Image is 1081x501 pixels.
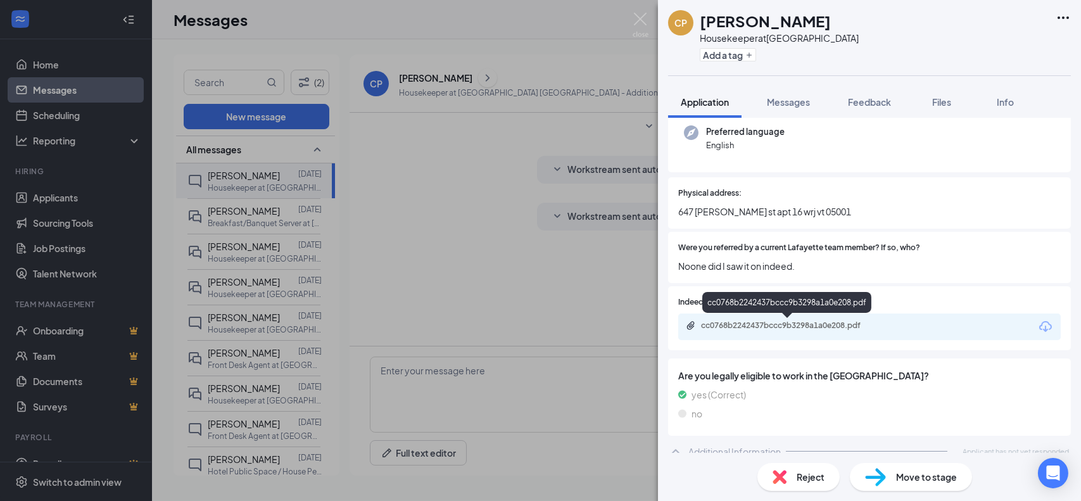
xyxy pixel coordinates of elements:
[702,292,871,313] div: cc0768b2242437bccc9b3298a1a0e208.pdf
[1038,319,1053,334] svg: Download
[686,320,891,333] a: Paperclipcc0768b2242437bccc9b3298a1a0e208.pdf
[678,259,1061,273] span: Noone did I saw it on indeed.
[692,388,746,402] span: yes (Correct)
[1038,458,1068,488] div: Open Intercom Messenger
[797,470,825,484] span: Reject
[678,187,742,200] span: Physical address:
[700,48,756,61] button: PlusAdd a tag
[963,446,1071,457] span: Applicant has not yet responded.
[686,320,696,331] svg: Paperclip
[1056,10,1071,25] svg: Ellipses
[700,10,831,32] h1: [PERSON_NAME]
[700,32,859,44] div: Housekeeper at [GEOGRAPHIC_DATA]
[678,369,1061,383] span: Are you legally eligible to work in the [GEOGRAPHIC_DATA]?
[706,125,785,138] span: Preferred language
[745,51,753,59] svg: Plus
[678,205,1061,219] span: 647 [PERSON_NAME] st apt 16 wrj vt 05001
[692,407,702,421] span: no
[674,16,687,29] div: CP
[706,139,785,151] span: English
[668,444,683,459] svg: ChevronUp
[688,445,781,458] div: Additional Information
[678,296,734,308] span: Indeed Resume
[678,242,920,254] span: Were you referred by a current Lafayette team member? If so, who?
[701,320,878,331] div: cc0768b2242437bccc9b3298a1a0e208.pdf
[848,96,891,108] span: Feedback
[997,96,1014,108] span: Info
[681,96,729,108] span: Application
[767,96,810,108] span: Messages
[896,470,957,484] span: Move to stage
[932,96,951,108] span: Files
